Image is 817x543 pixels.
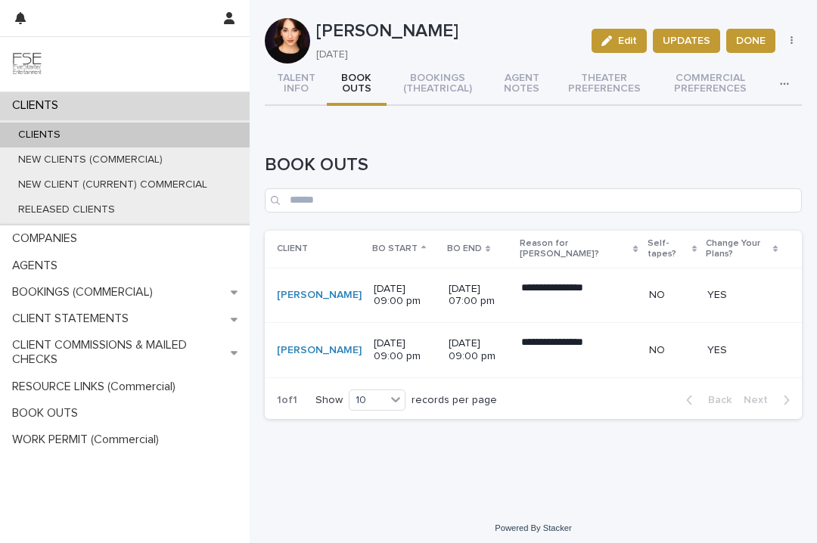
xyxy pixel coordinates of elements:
button: Next [738,393,802,407]
p: CLIENT COMMISSIONS & MAILED CHECKS [6,338,231,367]
p: RELEASED CLIENTS [6,203,127,216]
p: RESOURCE LINKS (Commercial) [6,380,188,394]
a: [PERSON_NAME] [277,344,362,357]
p: [PERSON_NAME] [316,20,579,42]
p: BO END [447,240,482,257]
button: DONE [726,29,775,53]
p: YES [707,344,778,357]
span: Next [744,395,777,405]
button: BOOK OUTS [327,64,387,106]
button: AGENT NOTES [489,64,555,106]
img: 9JgRvJ3ETPGCJDhvPVA5 [12,49,42,79]
p: Change Your Plans? [706,235,769,263]
p: Self-tapes? [648,235,688,263]
p: CLIENT [277,240,308,257]
p: AGENTS [6,259,70,273]
p: WORK PERMIT (Commercial) [6,433,171,447]
p: [DATE] 07:00 pm [449,283,510,309]
button: UPDATES [653,29,720,53]
p: [DATE] 09:00 pm [374,337,436,363]
p: CLIENTS [6,129,73,141]
span: UPDATES [663,33,710,48]
p: records per page [412,394,497,407]
p: [DATE] 09:00 pm [449,337,510,363]
button: Back [674,393,738,407]
button: Edit [592,29,647,53]
p: BOOKINGS (COMMERCIAL) [6,285,165,299]
p: 1 of 1 [265,382,309,419]
span: Edit [618,36,637,46]
p: CLIENT STATEMENTS [6,312,141,326]
a: [PERSON_NAME] [277,289,362,302]
button: COMMERCIAL PREFERENCES [654,64,768,106]
input: Search [265,188,802,213]
p: [DATE] 09:00 pm [374,283,436,309]
tr: [PERSON_NAME] [DATE] 09:00 pm[DATE] 07:00 pm**** **** **** *NOYES [265,268,802,323]
p: BO START [372,240,418,257]
p: [DATE] [316,48,573,61]
button: THEATER PREFERENCES [555,64,654,106]
p: NEW CLIENTS (COMMERCIAL) [6,154,175,166]
p: NO [649,344,696,357]
button: BOOKINGS (THEATRICAL) [387,64,489,106]
tr: [PERSON_NAME] [DATE] 09:00 pm[DATE] 09:00 pm**** **** **** *NOYES [265,323,802,378]
h1: BOOK OUTS [265,154,802,176]
a: Powered By Stacker [495,523,571,532]
p: COMPANIES [6,231,89,246]
div: 10 [349,393,386,408]
span: Back [699,395,732,405]
p: BOOK OUTS [6,406,90,420]
span: DONE [736,33,766,48]
p: NEW CLIENT (CURRENT) COMMERCIAL [6,178,219,191]
p: CLIENTS [6,98,70,113]
p: Reason for [PERSON_NAME]? [520,235,629,263]
p: NO [649,289,696,302]
button: TALENT INFO [265,64,327,106]
p: Show [315,394,343,407]
p: YES [707,289,778,302]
